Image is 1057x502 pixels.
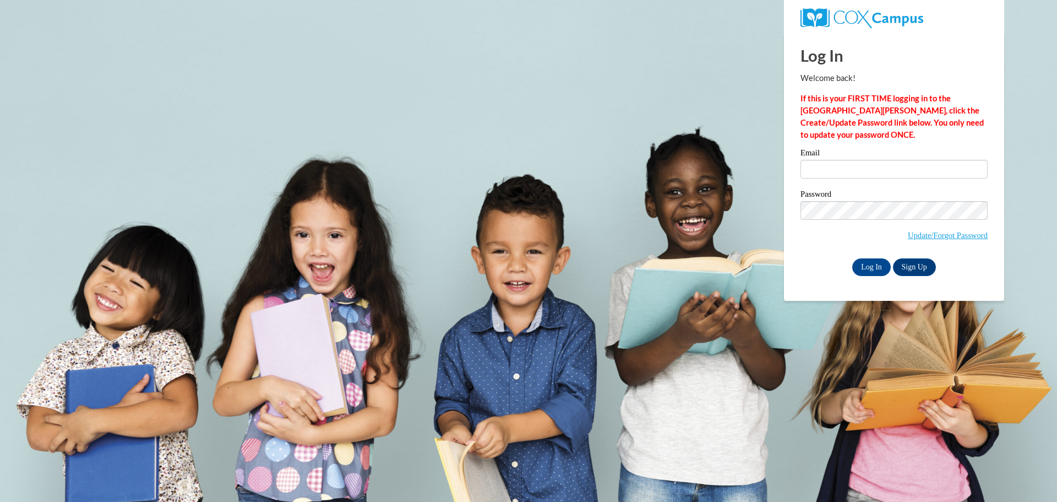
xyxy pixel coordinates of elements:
a: COX Campus [800,13,923,22]
img: COX Campus [800,8,923,28]
label: Password [800,190,988,201]
a: Sign Up [893,258,936,276]
p: Welcome back! [800,72,988,84]
input: Log In [852,258,891,276]
strong: If this is your FIRST TIME logging in to the [GEOGRAPHIC_DATA][PERSON_NAME], click the Create/Upd... [800,94,984,139]
a: Update/Forgot Password [908,231,988,240]
h1: Log In [800,44,988,67]
label: Email [800,149,988,160]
